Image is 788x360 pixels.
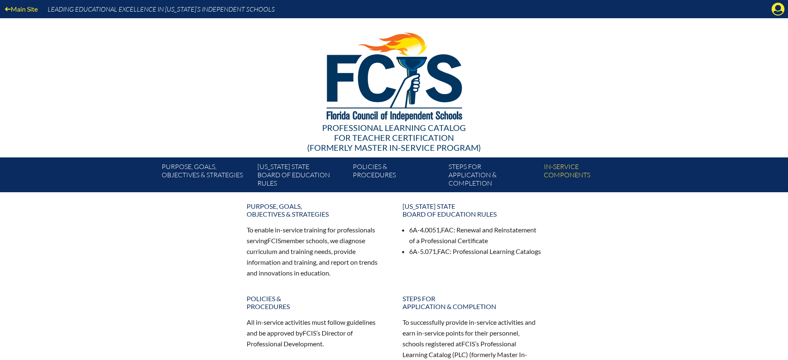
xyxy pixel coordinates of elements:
a: Purpose, goals,objectives & strategies [158,161,254,192]
p: All in-service activities must follow guidelines and be approved by ’s Director of Professional D... [247,317,386,349]
a: In-servicecomponents [541,161,636,192]
li: 6A-4.0051, : Renewal and Reinstatement of a Professional Certificate [409,225,542,246]
a: [US_STATE] StateBoard of Education rules [398,199,547,221]
a: Main Site [2,3,41,14]
a: Steps forapplication & completion [445,161,541,192]
p: To enable in-service training for professionals serving member schools, we diagnose curriculum an... [247,225,386,278]
span: for Teacher Certification [334,133,454,143]
a: Steps forapplication & completion [398,291,547,314]
li: 6A-5.071, : Professional Learning Catalogs [409,246,542,257]
span: FCIS [267,237,281,244]
span: PLC [454,350,466,358]
span: FAC [437,247,450,255]
a: [US_STATE] StateBoard of Education rules [254,161,349,192]
img: FCISlogo221.eps [308,18,480,131]
svg: Manage Account [771,2,785,16]
span: FCIS [461,340,475,348]
div: Professional Learning Catalog (formerly Master In-service Program) [155,123,633,152]
a: Policies &Procedures [242,291,391,314]
span: FAC [441,226,453,234]
a: Policies &Procedures [349,161,445,192]
a: Purpose, goals,objectives & strategies [242,199,391,221]
span: FCIS [303,329,316,337]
